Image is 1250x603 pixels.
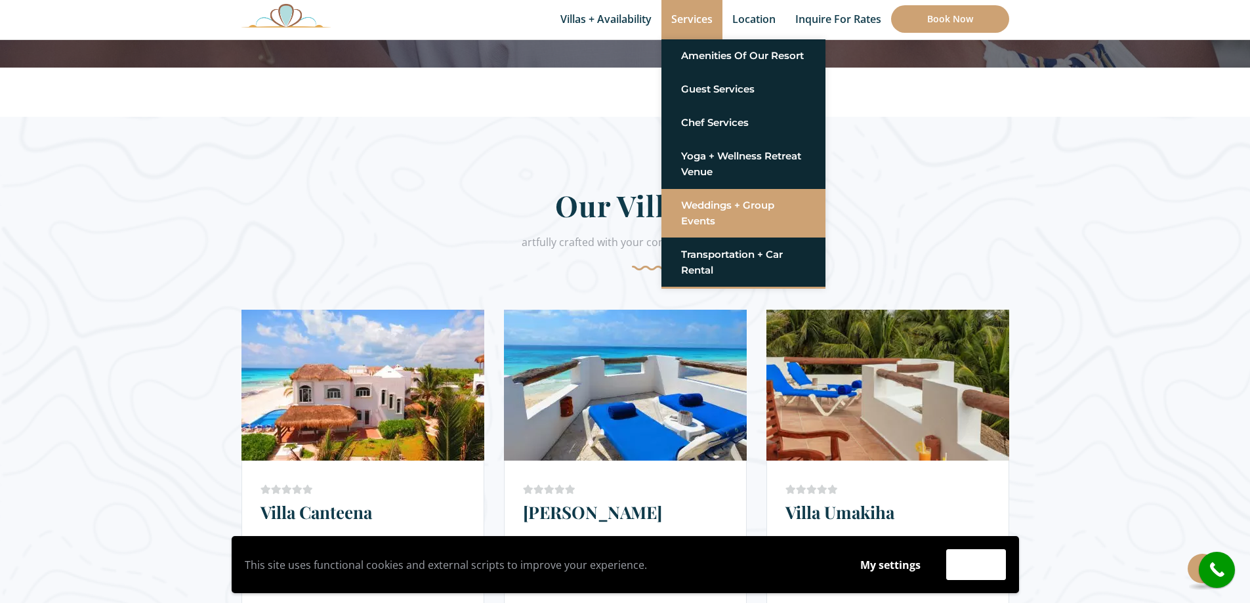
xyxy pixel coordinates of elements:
[681,144,806,184] a: Yoga + Wellness Retreat Venue
[946,549,1006,580] button: Accept
[523,534,746,587] div: Check Availability With a twist of gold and a light push of turquoise, ingress ...
[681,111,806,135] a: Chef Services
[785,534,1009,587] div: Check Availability Feel your senses awaken as you embark upon your transcendent journey through ...
[1202,555,1232,585] i: call
[785,501,894,524] a: Villa Umakiha
[260,534,484,587] div: Check Availability Brimming with colors of a Mexican Fiesta, Villa Canteena is a paradisiac ...
[241,3,331,28] img: Awesome Logo
[681,44,806,68] a: Amenities of Our Resort
[1199,552,1235,588] a: call
[241,232,1009,270] div: artfully crafted with your comfort in mind.
[241,187,1009,232] h2: Our Villas
[260,501,372,524] a: Villa Canteena
[891,5,1009,33] a: Book Now
[523,501,662,524] a: [PERSON_NAME]
[848,550,933,580] button: My settings
[681,243,806,282] a: Transportation + Car Rental
[245,555,835,575] p: This site uses functional cookies and external scripts to improve your experience.
[681,77,806,101] a: Guest Services
[681,194,806,233] a: Weddings + Group Events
